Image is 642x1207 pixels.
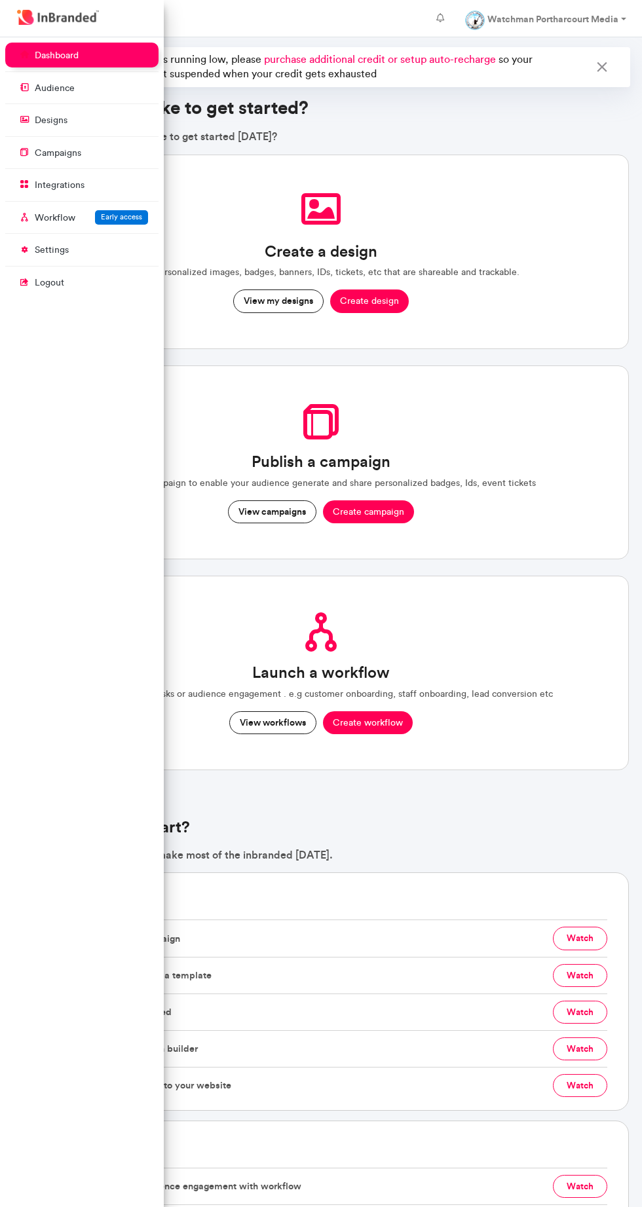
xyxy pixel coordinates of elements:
[14,847,629,862] p: Here are tutorials to help you make most of the inbranded [DATE].
[553,964,607,987] button: watch
[330,289,409,313] button: Create design
[123,266,519,279] p: Create personalized images, badges, banners, IDs, tickets, etc that are shareable and trackable.
[553,1037,607,1060] button: watch
[61,1039,198,1059] span: Inbranded's new design builder
[14,129,629,143] p: Hello Watchman , would you like to get started [DATE]?
[14,818,629,837] h4: Not sure where to start?
[5,205,159,230] a: WorkflowEarly access
[553,1175,607,1198] button: watch
[553,927,607,950] button: watch
[323,500,414,524] button: Create campaign
[265,242,377,261] h3: Create a design
[35,212,75,225] p: Workflow
[14,7,102,28] img: InBranded Logo
[553,1001,607,1024] button: watch
[233,289,324,313] button: View my designs
[35,244,69,257] p: settings
[35,49,79,62] p: dashboard
[35,147,81,160] p: campaigns
[252,453,390,472] h3: Publish a campaign
[5,107,159,132] a: designs
[487,13,618,25] strong: Watchman Portharcourt Media
[35,276,64,289] p: logout
[5,43,159,67] a: dashboard
[5,172,159,197] a: integrations
[553,1074,607,1097] button: watch
[228,500,316,524] button: View campaigns
[106,477,536,490] p: Publish a campaign to enable your audience generate and share personalized badges, Ids, event tic...
[61,47,544,87] p: Your account credit is running low, please so your campaigns do not get suspended when your credi...
[35,1121,607,1168] h6: All about workflows
[455,5,637,31] a: Watchman Portharcourt Media
[61,1176,301,1197] span: How to automate Audience engagement with workflow
[5,140,159,165] a: campaigns
[264,53,496,65] span: purchase additional credit or setup auto-recharge
[35,82,75,95] p: audience
[35,114,67,127] p: designs
[5,75,159,100] a: audience
[35,873,607,919] h6: Publish campaigns
[14,97,629,119] h3: How would you like to get started?
[323,711,413,735] button: Create workflow
[35,179,85,192] p: integrations
[229,711,316,735] button: View workflows
[89,688,553,701] p: Automate your tasks or audience engagement . e.g customer onboarding, staff onboarding, lead conv...
[101,212,142,221] span: Early access
[465,10,485,30] img: profile dp
[5,237,159,262] a: settings
[252,663,390,682] h3: Launch a workflow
